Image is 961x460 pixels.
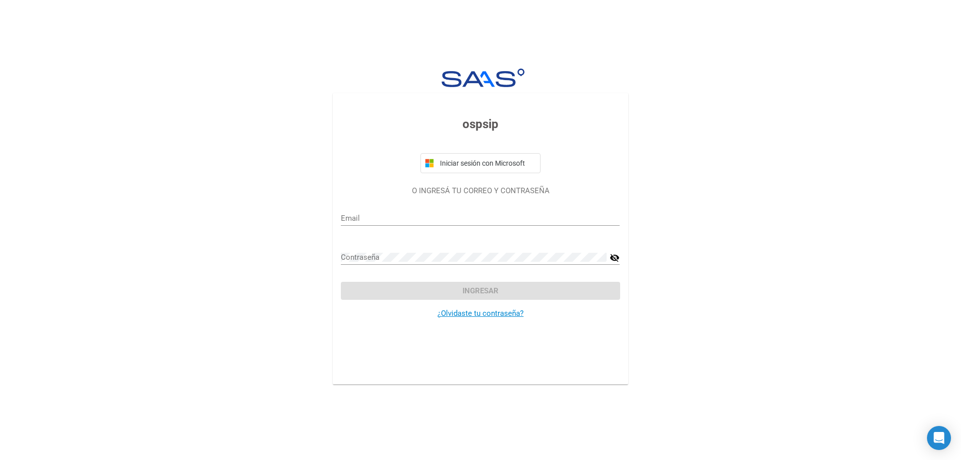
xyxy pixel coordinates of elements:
[341,282,620,300] button: Ingresar
[437,309,524,318] a: ¿Olvidaste tu contraseña?
[610,252,620,264] mat-icon: visibility_off
[438,159,536,167] span: Iniciar sesión con Microsoft
[420,153,541,173] button: Iniciar sesión con Microsoft
[341,185,620,197] p: O INGRESÁ TU CORREO Y CONTRASEÑA
[341,115,620,133] h3: ospsip
[462,286,499,295] span: Ingresar
[927,426,951,450] div: Open Intercom Messenger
